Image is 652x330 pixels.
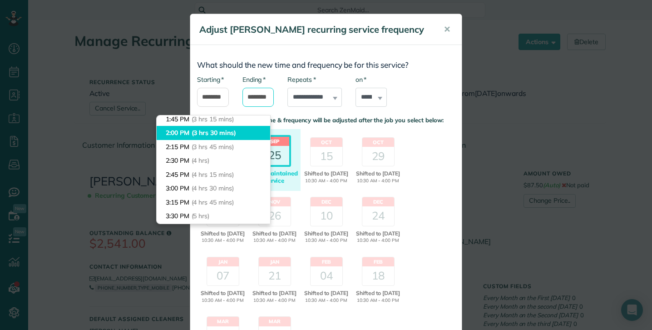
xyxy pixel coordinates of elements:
header: Jan [259,257,291,266]
div: Last maintained service [250,170,299,184]
span: Shifted to [DATE] [353,289,403,297]
span: (3 hrs 45 mins) [192,143,234,151]
div: 07 [207,266,239,285]
span: Shifted to [DATE] [250,230,299,238]
div: 29 [362,147,394,166]
header: Mar [259,317,291,326]
span: (4 hrs 45 mins) [192,198,234,206]
div: 26 [259,206,291,225]
p: This recurring service's time & frequency will be adjusted after the job you select below: [197,116,455,125]
span: 10:30 AM - 4:00 PM [301,237,351,244]
header: Dec [362,197,394,206]
span: 10:30 AM - 4:00 PM [301,297,351,304]
li: 3:30 PM [157,209,270,223]
li: 2:15 PM [157,140,270,154]
span: (3 hrs 30 mins) [192,129,236,137]
div: 21 [259,266,291,285]
span: 10:30 AM - 4:00 PM [353,178,403,185]
span: (5 hrs) [192,212,210,220]
span: (3 hrs 15 mins) [192,115,234,123]
span: Shifted to [DATE] [198,230,247,238]
span: (4 hrs 30 mins) [192,184,234,192]
span: 10:30 AM - 4:00 PM [198,237,247,244]
div: 24 [362,206,394,225]
span: 10:30 AM - 4:00 PM [250,237,299,244]
span: Shifted to [DATE] [353,170,403,178]
span: Shifted to [DATE] [353,230,403,238]
header: Sep [260,137,289,146]
span: 10:30 AM - 4:00 PM [301,178,351,185]
h3: What should the new time and frequency be for this service? [197,61,455,70]
header: Oct [362,138,394,147]
li: 3:15 PM [157,195,270,210]
label: Repeats [287,75,316,84]
span: Shifted to [DATE] [301,230,351,238]
div: 04 [311,266,342,285]
header: Dec [311,197,342,206]
label: Ending [242,75,266,84]
li: 3:00 PM [157,181,270,195]
span: Shifted to [DATE] [301,289,351,297]
li: 2:45 PM [157,168,270,182]
span: Shifted to [DATE] [198,289,247,297]
span: Shifted to [DATE] [250,289,299,297]
span: ✕ [444,24,450,35]
div: 10 [311,206,342,225]
span: (4 hrs 15 mins) [192,170,234,179]
span: 10:30 AM - 4:00 PM [353,297,403,304]
div: 18 [362,266,394,285]
li: 1:45 PM [157,112,270,126]
header: Feb [362,257,394,266]
header: Mar [207,317,239,326]
h5: Adjust [PERSON_NAME] recurring service frequency [199,23,431,36]
li: 2:00 PM [157,126,270,140]
div: 25 [260,146,289,165]
header: Jan [207,257,239,266]
header: Oct [311,138,342,147]
span: (4 hrs) [192,156,210,165]
span: 10:30 AM - 4:00 PM [250,297,299,304]
header: Feb [311,257,342,266]
span: 10:30 AM - 4:00 PM [353,237,403,244]
header: Nov [259,197,291,206]
li: 2:30 PM [157,154,270,168]
div: 15 [311,147,342,166]
label: on [356,75,366,84]
li: 3:45 PM [157,223,270,237]
label: Starting [197,75,224,84]
span: 10:30 AM - 4:00 PM [198,297,247,304]
span: Shifted to [DATE] [301,170,351,178]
